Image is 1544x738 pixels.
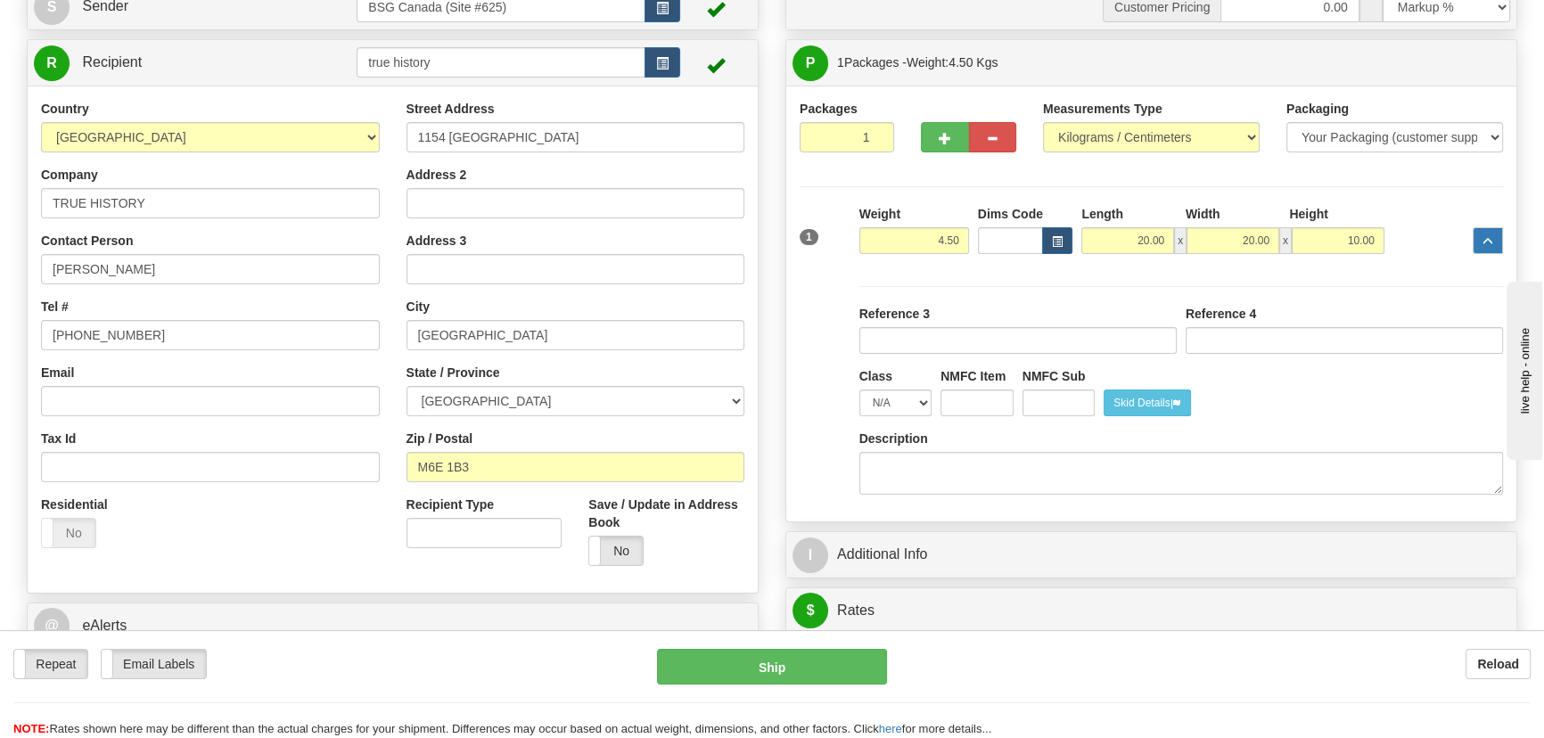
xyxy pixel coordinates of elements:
label: Company [41,166,98,184]
label: Address 3 [407,232,467,250]
div: live help - online [13,15,165,29]
span: eAlerts [82,618,127,633]
span: @ [34,608,70,644]
label: Recipient Type [407,496,495,513]
label: Email [41,364,74,381]
label: Dims Code [978,205,1043,223]
span: Weight: [907,55,998,70]
label: Measurements Type [1043,100,1162,118]
a: $Rates [793,593,1510,629]
label: Tax Id [41,430,76,447]
a: IAdditional Info [793,537,1510,573]
a: here [879,722,902,735]
label: Address 2 [407,166,467,184]
label: Tel # [41,298,69,316]
input: Enter a location [407,122,745,152]
span: $ [793,593,828,628]
div: ... [1473,227,1503,254]
label: Repeat [14,650,87,678]
button: Skid Details [1104,389,1190,416]
label: Save / Update in Address Book [588,496,744,531]
label: Weight [859,205,900,223]
label: Zip / Postal [407,430,473,447]
span: 1 [837,55,844,70]
label: City [407,298,430,316]
span: x [1279,227,1292,254]
iframe: chat widget [1503,278,1542,460]
label: Reference [859,305,920,323]
label: Reference [1186,305,1246,323]
b: 3 [923,307,930,321]
a: P 1Packages -Weight:4.50 Kgs [793,45,1510,81]
label: NMFC Item [940,367,1006,385]
span: R [34,45,70,81]
label: Residential [41,496,108,513]
label: Width [1186,205,1220,223]
label: Street Address [407,100,495,118]
a: R Recipient [34,45,321,81]
label: No [589,537,643,565]
span: Kgs [976,55,998,70]
b: Reload [1477,657,1519,671]
label: Packages [800,100,858,118]
span: 1 [800,229,818,245]
label: Packaging [1286,100,1349,118]
label: Email Labels [102,650,206,678]
b: 4 [1249,307,1256,321]
label: Contact Person [41,232,133,250]
button: Reload [1466,649,1531,679]
label: Description [859,430,928,447]
label: State / Province [407,364,500,381]
button: Ship [657,649,888,685]
span: Packages - [837,45,998,80]
span: 4.50 [949,55,973,70]
span: NOTE: [13,722,49,735]
span: I [793,537,828,573]
label: NMFC Sub [1022,367,1086,385]
label: Class [859,367,892,385]
label: Country [41,100,89,118]
span: x [1174,227,1187,254]
label: Length [1081,205,1123,223]
span: Recipient [82,54,142,70]
label: No [42,519,95,547]
a: @ eAlerts [34,608,751,644]
span: P [793,45,828,81]
label: Height [1289,205,1328,223]
input: Recipient Id [357,47,645,78]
